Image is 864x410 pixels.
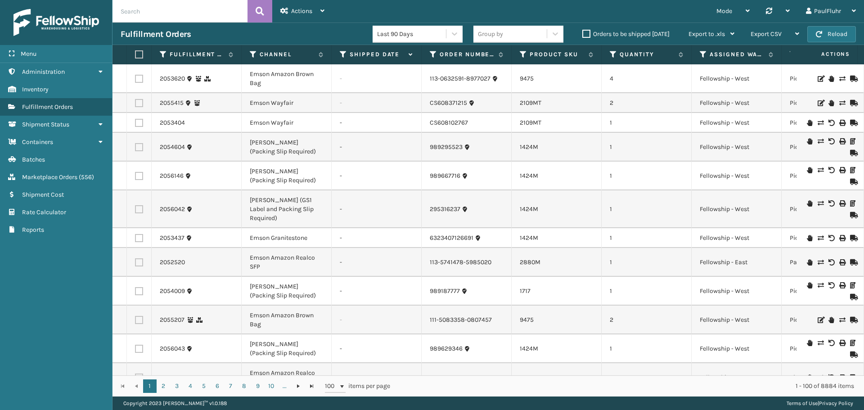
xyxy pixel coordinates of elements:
[79,173,94,181] span: ( 556 )
[602,113,692,133] td: 1
[295,383,302,390] span: Go to the next page
[751,30,782,38] span: Export CSV
[819,400,853,406] a: Privacy Policy
[305,379,319,393] a: Go to the last page
[602,190,692,228] td: 1
[242,228,332,248] td: Emson Granitestone
[828,138,834,144] i: Void Label
[22,103,73,111] span: Fulfillment Orders
[807,259,812,266] i: On Hold
[332,228,422,248] td: -
[160,315,184,324] a: 2055207
[260,50,314,59] label: Channel
[265,379,278,393] a: 10
[520,258,540,266] a: 2880M
[710,50,764,59] label: Assigned Warehouse
[332,162,422,190] td: -
[839,76,845,82] i: Change shipping
[839,259,845,266] i: Print Label
[520,234,538,242] a: 1424M
[818,340,823,346] i: Change shipping
[807,235,812,241] i: On Hold
[807,26,856,42] button: Reload
[850,150,855,156] i: Mark as Shipped
[602,334,692,363] td: 1
[828,374,834,381] i: Void Label
[850,317,855,323] i: Mark as Shipped
[850,282,855,288] i: Print Packing Slip
[692,113,782,133] td: Fellowship - West
[716,7,732,15] span: Mode
[325,382,338,391] span: 100
[850,374,855,381] i: Mark as Shipped
[430,143,463,152] a: 989295523
[430,373,490,382] a: 113-9205239-7141853
[828,76,834,82] i: On Hold
[839,100,845,106] i: Change shipping
[839,120,845,126] i: Print Label
[332,363,422,392] td: -
[818,100,823,106] i: Edit
[430,205,460,214] a: 295316237
[478,29,503,39] div: Group by
[520,172,538,180] a: 1424M
[350,50,404,59] label: Shipped Date
[602,363,692,392] td: 1
[787,400,818,406] a: Terms of Use
[839,235,845,241] i: Print Label
[692,248,782,277] td: Fellowship - East
[22,86,49,93] span: Inventory
[242,162,332,190] td: [PERSON_NAME] (Packing Slip Required)
[430,287,460,296] a: 989187777
[160,344,185,353] a: 2056043
[430,234,473,243] a: 6323407126691
[160,373,184,382] a: 2052764
[291,7,312,15] span: Actions
[242,190,332,228] td: [PERSON_NAME] (GS1 Label and Packing Slip Required)
[850,138,855,144] i: Print Packing Slip
[242,133,332,162] td: [PERSON_NAME] (Packing Slip Required)
[160,287,185,296] a: 2054009
[22,191,64,198] span: Shipment Cost
[850,259,855,266] i: Mark as Shipped
[692,93,782,113] td: Fellowship - West
[692,334,782,363] td: Fellowship - West
[828,100,834,106] i: On Hold
[332,113,422,133] td: -
[850,100,855,106] i: Mark as Shipped
[828,317,834,323] i: On Hold
[13,9,99,36] img: logo
[839,340,845,346] i: Print Label
[430,118,468,127] a: CS608102767
[807,167,812,173] i: On Hold
[582,30,670,38] label: Orders to be shipped [DATE]
[21,50,36,58] span: Menu
[850,167,855,173] i: Print Packing Slip
[430,344,463,353] a: 989629346
[160,171,184,180] a: 2056146
[807,138,812,144] i: On Hold
[251,379,265,393] a: 9
[238,379,251,393] a: 8
[520,316,534,324] a: 9475
[828,200,834,207] i: Void Label
[520,374,540,381] a: 2880M
[242,277,332,306] td: [PERSON_NAME] (Packing Slip Required)
[332,334,422,363] td: -
[242,334,332,363] td: [PERSON_NAME] (Packing Slip Required)
[807,282,812,288] i: On Hold
[818,120,823,126] i: Change shipping
[278,379,292,393] a: ...
[850,76,855,82] i: Mark as Shipped
[692,64,782,93] td: Fellowship - West
[818,317,823,323] i: Edit
[242,306,332,334] td: Emson Amazon Brown Bag
[184,379,197,393] a: 4
[520,119,541,126] a: 2109MT
[520,99,541,107] a: 2109MT
[793,47,855,62] span: Actions
[692,190,782,228] td: Fellowship - West
[430,315,492,324] a: 111-5083358-0807457
[850,120,855,126] i: Mark as Shipped
[818,167,823,173] i: Change shipping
